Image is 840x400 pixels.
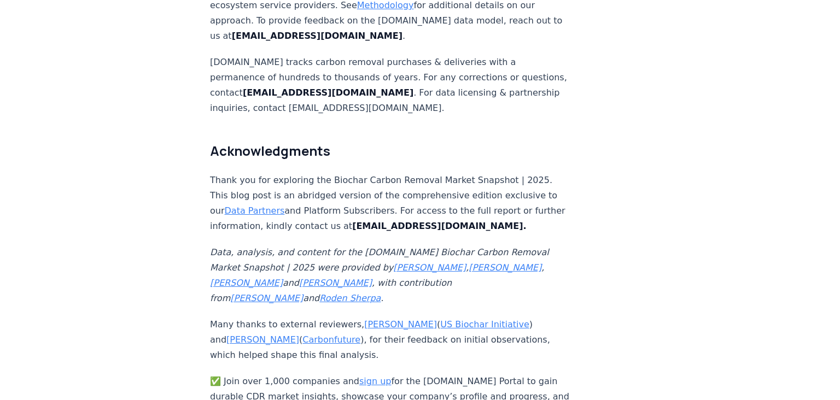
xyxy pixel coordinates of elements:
a: Data Partners [225,205,285,216]
a: [PERSON_NAME] [230,293,303,303]
p: Thank you for exploring the Biochar Carbon Removal Market Snapshot | 2025. This blog post is an a... [210,173,572,234]
a: sign up [359,376,391,386]
a: [PERSON_NAME] [299,278,372,288]
a: [PERSON_NAME] [210,278,283,288]
p: Many thanks to external reviewers, ( ) and ( ), for their feedback on initial observations, which... [210,317,572,363]
h2: Acknowledgments [210,142,572,160]
strong: [EMAIL_ADDRESS][DOMAIN_NAME]. [352,221,526,231]
strong: [EMAIL_ADDRESS][DOMAIN_NAME] [243,87,413,98]
a: [PERSON_NAME] [469,262,541,273]
em: Data, analysis, and content for the [DOMAIN_NAME] Biochar Carbon Removal Market Snapshot | 2025 w... [210,247,549,303]
a: Carbonfuture [302,334,360,345]
strong: [EMAIL_ADDRESS][DOMAIN_NAME] [232,31,402,41]
p: [DOMAIN_NAME] tracks carbon removal purchases & deliveries with a permanence of hundreds to thous... [210,55,572,116]
a: Roden Sherpa [319,293,381,303]
a: [PERSON_NAME] [226,334,299,345]
a: [PERSON_NAME] [393,262,466,273]
a: [PERSON_NAME] [364,319,437,330]
a: US Biochar Initiative [440,319,529,330]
